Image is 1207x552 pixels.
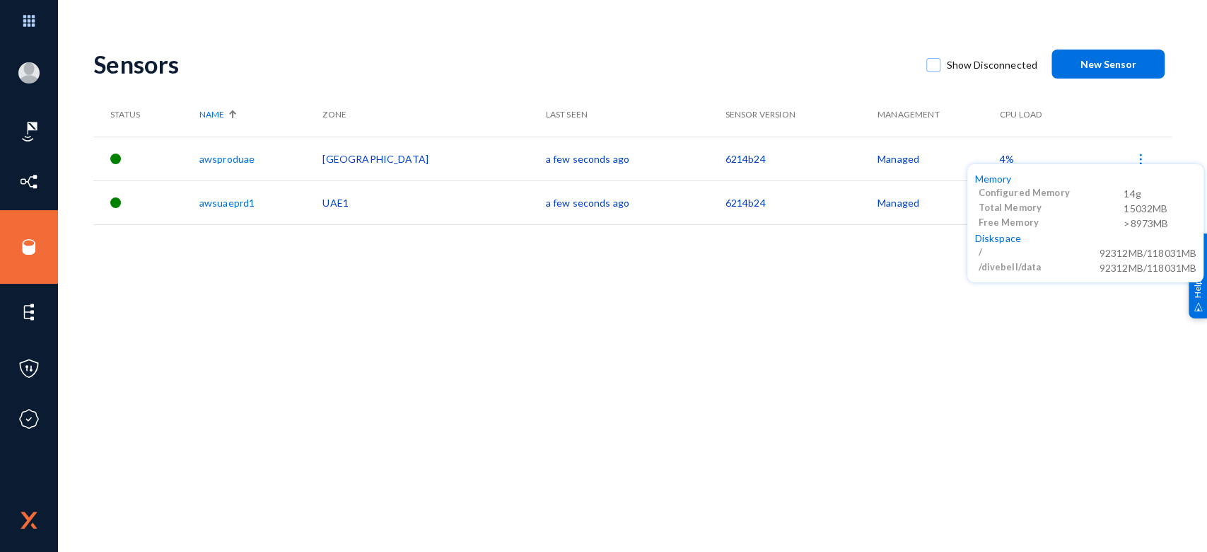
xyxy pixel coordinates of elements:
[974,231,1196,246] div: Diskspace
[1124,216,1196,231] div: >8973MB
[978,186,1124,201] div: Configured Memory
[978,216,1124,231] div: Free Memory
[978,260,1099,275] div: /divebell/data
[974,171,1196,186] div: Memory
[1099,260,1196,275] div: 92312MB/118031MB
[978,246,1099,260] div: /
[1124,201,1196,216] div: 15032MB
[1124,186,1196,201] div: 14g
[978,201,1124,216] div: Total Memory
[1099,246,1196,260] div: 92312MB/118031MB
